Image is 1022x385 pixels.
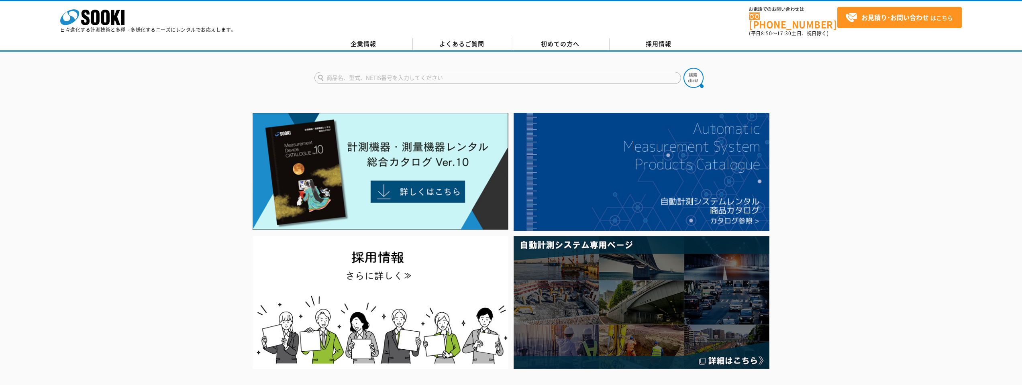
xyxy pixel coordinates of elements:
[413,38,511,50] a: よくあるご質問
[861,12,929,22] strong: お見積り･お問い合わせ
[60,27,236,32] p: 日々進化する計測技術と多種・多様化するニーズにレンタルでお応えします。
[514,113,769,231] img: 自動計測システムカタログ
[837,7,962,28] a: お見積り･お問い合わせはこちら
[749,7,837,12] span: お電話でのお問い合わせは
[777,30,791,37] span: 17:30
[253,113,508,230] img: Catalog Ver10
[314,72,681,84] input: 商品名、型式、NETIS番号を入力してください
[749,12,837,29] a: [PHONE_NUMBER]
[514,236,769,369] img: 自動計測システム専用ページ
[683,68,704,88] img: btn_search.png
[845,12,953,24] span: はこちら
[314,38,413,50] a: 企業情報
[749,30,828,37] span: (平日 ～ 土日、祝日除く)
[541,39,579,48] span: 初めての方へ
[253,236,508,369] img: SOOKI recruit
[511,38,610,50] a: 初めての方へ
[761,30,772,37] span: 8:50
[610,38,708,50] a: 採用情報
